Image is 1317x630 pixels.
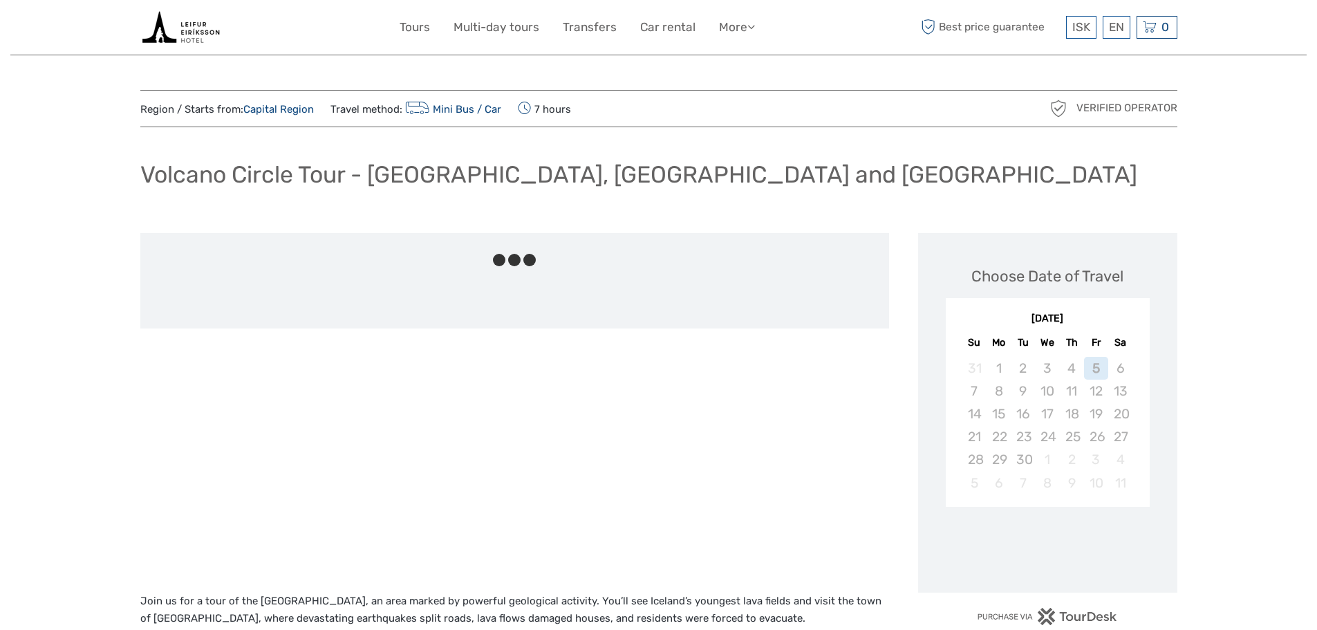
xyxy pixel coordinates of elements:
[962,402,987,425] div: Not available Sunday, September 14th, 2025
[1011,425,1035,448] div: Not available Tuesday, September 23rd, 2025
[1060,402,1084,425] div: Not available Thursday, September 18th, 2025
[962,333,987,352] div: Su
[1011,357,1035,380] div: Not available Tuesday, September 2nd, 2025
[987,472,1011,494] div: Not available Monday, October 6th, 2025
[400,17,430,37] a: Tours
[1084,333,1108,352] div: Fr
[563,17,617,37] a: Transfers
[950,357,1145,494] div: month 2025-09
[1084,472,1108,494] div: Not available Friday, October 10th, 2025
[962,448,987,471] div: Not available Sunday, September 28th, 2025
[1076,101,1177,115] span: Verified Operator
[1060,357,1084,380] div: Not available Thursday, September 4th, 2025
[1011,472,1035,494] div: Not available Tuesday, October 7th, 2025
[1103,16,1130,39] div: EN
[1060,333,1084,352] div: Th
[140,593,889,628] p: Join us for a tour of the [GEOGRAPHIC_DATA], an area marked by powerful geological activity. You’...
[1047,98,1070,120] img: verified_operator_grey_128.png
[987,380,1011,402] div: Not available Monday, September 8th, 2025
[1035,333,1059,352] div: We
[962,380,987,402] div: Not available Sunday, September 7th, 2025
[1060,472,1084,494] div: Not available Thursday, October 9th, 2025
[1011,402,1035,425] div: Not available Tuesday, September 16th, 2025
[918,16,1063,39] span: Best price guarantee
[140,10,221,44] img: Book tours and activities with live availability from the tour operators in Iceland that we have ...
[1108,472,1132,494] div: Not available Saturday, October 11th, 2025
[962,425,987,448] div: Not available Sunday, September 21st, 2025
[1060,448,1084,471] div: Not available Thursday, October 2nd, 2025
[987,425,1011,448] div: Not available Monday, September 22nd, 2025
[454,17,539,37] a: Multi-day tours
[1011,333,1035,352] div: Tu
[971,266,1123,287] div: Choose Date of Travel
[987,333,1011,352] div: Mo
[962,472,987,494] div: Not available Sunday, October 5th, 2025
[243,103,314,115] a: Capital Region
[987,402,1011,425] div: Not available Monday, September 15th, 2025
[1035,448,1059,471] div: Not available Wednesday, October 1st, 2025
[1108,380,1132,402] div: Not available Saturday, September 13th, 2025
[140,160,1137,189] h1: Volcano Circle Tour - [GEOGRAPHIC_DATA], [GEOGRAPHIC_DATA] and [GEOGRAPHIC_DATA]
[1084,448,1108,471] div: Not available Friday, October 3rd, 2025
[1072,20,1090,34] span: ISK
[719,17,755,37] a: More
[1159,20,1171,34] span: 0
[1108,333,1132,352] div: Sa
[1084,357,1108,380] div: Not available Friday, September 5th, 2025
[1084,425,1108,448] div: Not available Friday, September 26th, 2025
[1108,357,1132,380] div: Not available Saturday, September 6th, 2025
[518,99,571,118] span: 7 hours
[1035,402,1059,425] div: Not available Wednesday, September 17th, 2025
[1060,380,1084,402] div: Not available Thursday, September 11th, 2025
[1035,380,1059,402] div: Not available Wednesday, September 10th, 2025
[1011,380,1035,402] div: Not available Tuesday, September 9th, 2025
[1043,543,1052,552] div: Loading...
[987,448,1011,471] div: Not available Monday, September 29th, 2025
[1084,402,1108,425] div: Not available Friday, September 19th, 2025
[640,17,695,37] a: Car rental
[1084,380,1108,402] div: Not available Friday, September 12th, 2025
[1108,402,1132,425] div: Not available Saturday, September 20th, 2025
[987,357,1011,380] div: Not available Monday, September 1st, 2025
[977,608,1117,625] img: PurchaseViaTourDesk.png
[330,99,502,118] span: Travel method:
[402,103,502,115] a: Mini Bus / Car
[1035,472,1059,494] div: Not available Wednesday, October 8th, 2025
[140,102,314,117] span: Region / Starts from:
[946,312,1150,326] div: [DATE]
[1108,425,1132,448] div: Not available Saturday, September 27th, 2025
[1035,425,1059,448] div: Not available Wednesday, September 24th, 2025
[962,357,987,380] div: Not available Sunday, August 31st, 2025
[1108,448,1132,471] div: Not available Saturday, October 4th, 2025
[1060,425,1084,448] div: Not available Thursday, September 25th, 2025
[1035,357,1059,380] div: Not available Wednesday, September 3rd, 2025
[1011,448,1035,471] div: Not available Tuesday, September 30th, 2025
